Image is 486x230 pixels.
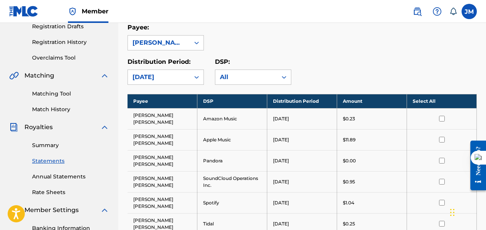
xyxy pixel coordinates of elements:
a: Overclaims Tool [32,54,109,62]
a: Match History [32,105,109,113]
p: $0.95 [343,178,355,185]
td: [DATE] [267,129,337,150]
img: help [433,7,442,16]
div: Help [429,4,445,19]
img: Matching [9,71,19,80]
th: Payee [128,94,197,108]
img: expand [100,206,109,215]
a: Annual Statements [32,173,109,181]
td: [DATE] [267,171,337,192]
td: SoundCloud Operations Inc. [197,171,267,192]
a: Summary [32,141,109,149]
p: $1.04 [343,199,354,206]
td: Amazon Music [197,108,267,129]
td: [PERSON_NAME] [PERSON_NAME] [128,192,197,213]
label: Distribution Period: [128,58,191,65]
img: expand [100,71,109,80]
td: [DATE] [267,150,337,171]
div: Widget de chat [448,193,486,230]
th: Select All [407,94,477,108]
span: Matching [24,71,54,80]
span: Member Settings [24,206,79,215]
label: Payee: [128,24,149,31]
td: [DATE] [267,192,337,213]
a: Matching Tool [32,90,109,98]
div: All [220,73,273,82]
p: $11.89 [343,136,355,143]
a: Registration Drafts [32,23,109,31]
td: [DATE] [267,108,337,129]
th: Amount [337,94,407,108]
div: Arrastar [450,201,455,224]
th: DSP [197,94,267,108]
a: Public Search [410,4,425,19]
p: $0.00 [343,157,356,164]
td: [PERSON_NAME] [PERSON_NAME] [128,108,197,129]
td: [PERSON_NAME] [PERSON_NAME] [128,129,197,150]
div: User Menu [462,4,477,19]
a: Statements [32,157,109,165]
iframe: Chat Widget [448,193,486,230]
iframe: Resource Center [465,134,486,196]
p: $0.23 [343,115,355,122]
span: Royalties [24,123,53,132]
div: [PERSON_NAME] [PERSON_NAME] [132,38,185,47]
img: Royalties [9,123,18,132]
div: [DATE] [132,73,185,82]
td: Spotify [197,192,267,213]
span: Member [82,7,108,16]
a: Registration History [32,38,109,46]
td: [PERSON_NAME] [PERSON_NAME] [128,150,197,171]
img: search [413,7,422,16]
p: $0.25 [343,220,355,227]
td: [PERSON_NAME] [PERSON_NAME] [128,171,197,192]
img: Member Settings [9,206,18,215]
div: Notifications [449,8,457,15]
label: DSP: [215,58,230,65]
img: MLC Logo [9,6,39,17]
img: Top Rightsholder [68,7,77,16]
td: Apple Music [197,129,267,150]
th: Distribution Period [267,94,337,108]
td: Pandora [197,150,267,171]
img: expand [100,123,109,132]
a: Rate Sheets [32,188,109,196]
